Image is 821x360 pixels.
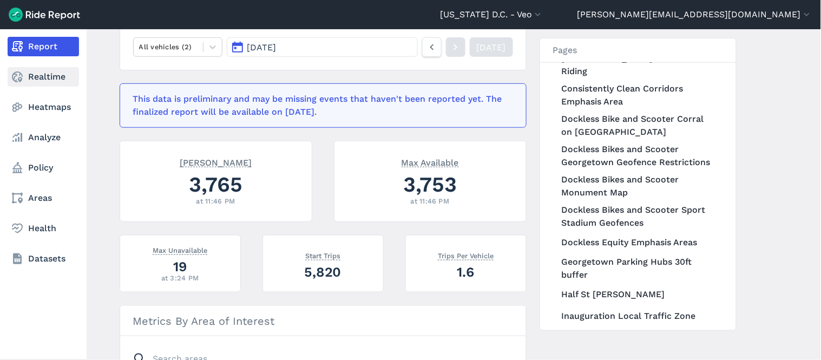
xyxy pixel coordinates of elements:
img: Ride Report [9,8,80,22]
span: [DATE] [247,42,276,53]
div: at 11:46 PM [133,196,299,206]
button: [PERSON_NAME][EMAIL_ADDRESS][DOMAIN_NAME] [577,8,812,21]
h3: Metrics By Area of Interest [120,306,526,336]
span: [PERSON_NAME] [180,156,252,167]
span: Max Unavailable [153,244,207,255]
span: Trips Per Vehicle [438,250,494,260]
a: Report [8,37,79,56]
h3: Pages [540,38,736,63]
a: Dockless Bike and Scooter Corral on [GEOGRAPHIC_DATA] [555,110,723,141]
div: This data is preliminary and may be missing events that haven't been reported yet. The finalized ... [133,93,507,119]
div: 3,753 [347,169,513,199]
div: 19 [133,257,227,276]
a: Inauguration Pedestrian Restricted Zone [555,327,723,357]
a: Dockless Bikes and Scooter Monument Map [555,171,723,201]
div: 3,765 [133,169,299,199]
a: Inauguration Local Traffic Zone [555,305,723,327]
a: [DATE] [470,37,513,57]
a: Heatmaps [8,97,79,117]
span: Max Available [402,156,459,167]
div: at 11:46 PM [347,196,513,206]
a: Health [8,219,79,238]
a: Datasets [8,249,79,269]
button: [DATE] [227,37,417,57]
div: 1.6 [419,263,513,282]
a: Consistently Clean Corridors Emphasis Area [555,80,723,110]
a: Georgetown Parking Hubs 30ft buffer [555,253,723,284]
a: Realtime [8,67,79,87]
a: Dockless Bikes and Scooter Sport Stadium Geofences [555,201,723,232]
a: Dockless Equity Emphasis Areas [555,232,723,253]
a: Policy [8,158,79,178]
div: 5,820 [276,263,370,282]
div: at 3:24 PM [133,273,227,283]
span: Start Trips [305,250,340,260]
button: [US_STATE] D.C. - Veo [440,8,543,21]
a: Half St [PERSON_NAME] [555,284,723,305]
a: [GEOGRAPHIC_DATA]- No Sidewalk Riding [555,50,723,80]
a: Areas [8,188,79,208]
a: Analyze [8,128,79,147]
a: Dockless Bikes and Scooter Georgetown Geofence Restrictions [555,141,723,171]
